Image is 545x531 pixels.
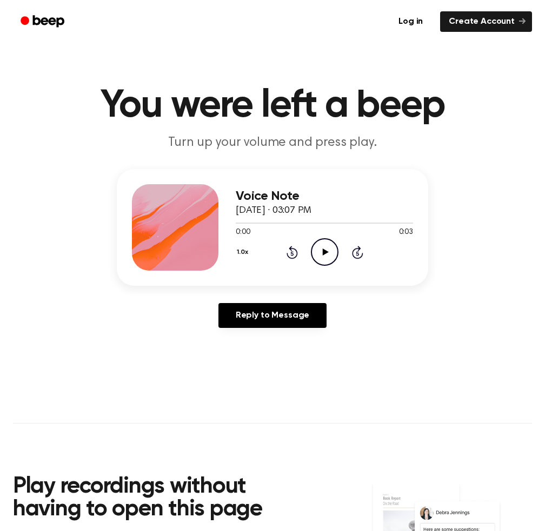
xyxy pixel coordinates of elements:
[218,303,327,328] a: Reply to Message
[236,189,413,204] h3: Voice Note
[236,227,250,238] span: 0:00
[13,475,284,521] h2: Play recordings without having to open this page
[13,11,74,32] a: Beep
[388,9,434,34] a: Log in
[236,206,311,216] span: [DATE] · 03:07 PM
[65,134,480,152] p: Turn up your volume and press play.
[13,86,532,125] h1: You were left a beep
[236,243,252,261] button: 1.0x
[399,227,413,238] span: 0:03
[440,11,532,32] a: Create Account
